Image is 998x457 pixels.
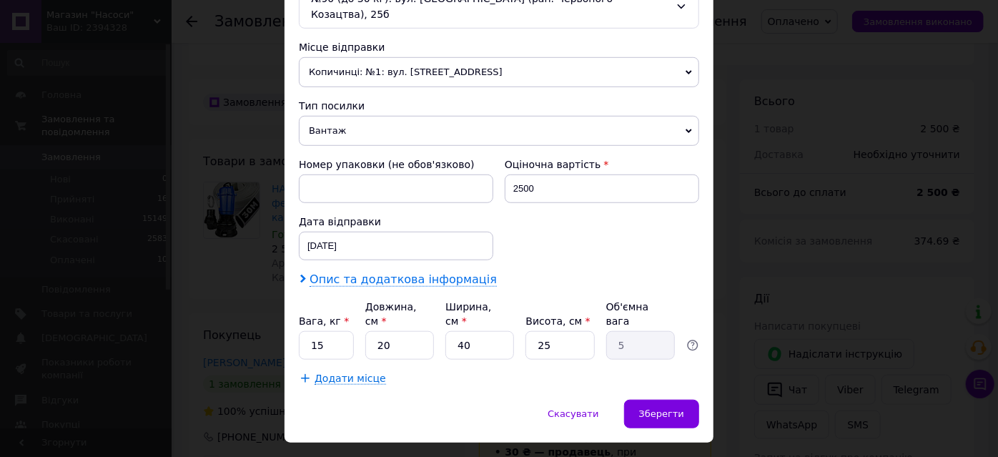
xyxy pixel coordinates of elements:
span: Місце відправки [299,41,385,53]
div: Оціночна вартість [505,157,699,172]
span: Опис та додаткова інформація [310,272,497,287]
span: Тип посилки [299,100,365,112]
label: Довжина, см [365,301,417,327]
div: Об'ємна вага [606,300,675,328]
label: Вага, кг [299,315,349,327]
div: Номер упаковки (не обов'язково) [299,157,493,172]
span: Скасувати [548,408,598,419]
span: Вантаж [299,116,699,146]
label: Висота, см [525,315,590,327]
span: Зберегти [639,408,684,419]
span: Копичинці: №1: вул. [STREET_ADDRESS] [299,57,699,87]
label: Ширина, см [445,301,491,327]
div: Дата відправки [299,215,493,229]
span: Додати місце [315,373,386,385]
